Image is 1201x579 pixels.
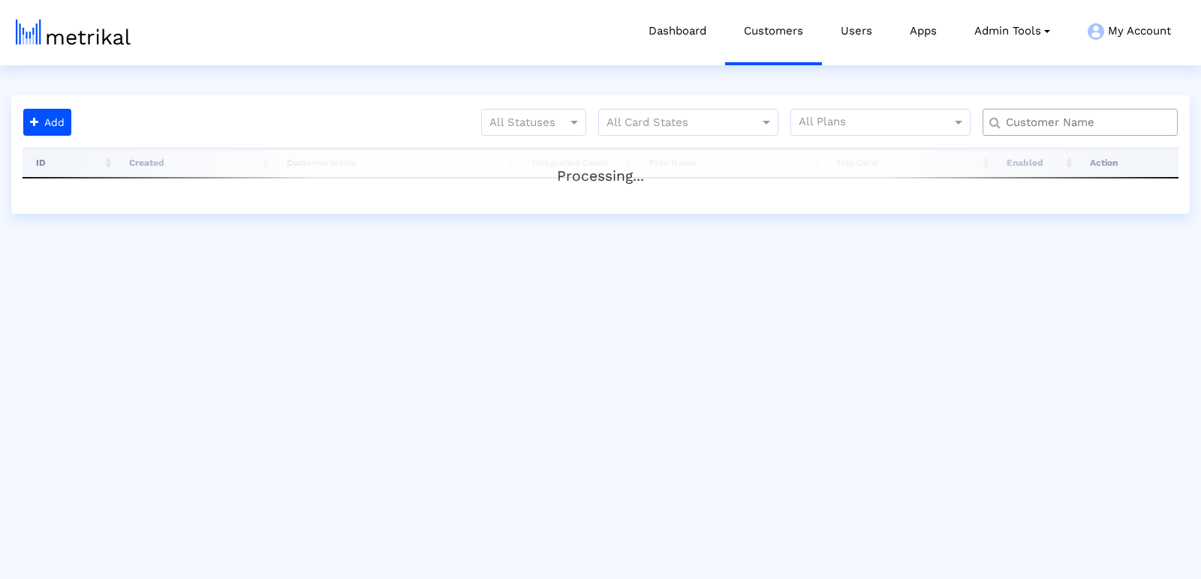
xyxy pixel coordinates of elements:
[23,148,116,178] th: ID
[116,148,273,178] th: Created
[273,148,519,178] th: Customer Name
[799,113,954,133] input: All Plans
[824,148,993,178] th: Has Card
[23,109,71,136] button: Add
[607,113,743,133] input: All Card States
[993,148,1076,178] th: Enabled
[995,115,1172,130] input: Customer Name
[636,148,824,178] th: Plan Name
[16,19,131,45] img: metrical-logo-light.png
[1088,23,1104,40] img: my-account-menu-icon.png
[1076,148,1178,178] th: Action
[23,151,1178,181] div: Processing...
[519,148,636,178] th: Integration Count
